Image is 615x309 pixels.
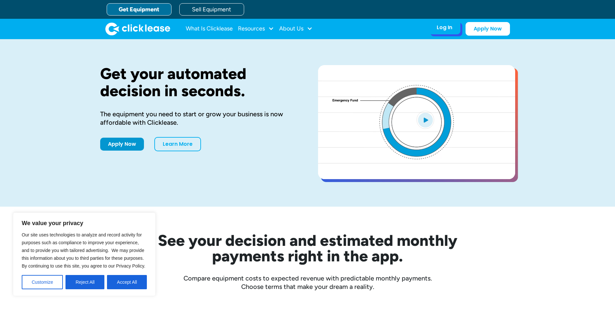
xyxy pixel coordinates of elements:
img: Clicklease logo [105,22,170,35]
a: home [105,22,170,35]
div: Log In [437,24,452,31]
h1: Get your automated decision in seconds. [100,65,297,99]
p: We value your privacy [22,219,147,227]
img: Blue play button logo on a light blue circular background [417,111,434,129]
button: Accept All [107,275,147,289]
a: Learn More [154,137,201,151]
span: Our site uses technologies to analyze and record activity for purposes such as compliance to impr... [22,232,145,269]
h2: See your decision and estimated monthly payments right in the app. [126,233,489,264]
div: Resources [238,22,274,35]
button: Reject All [65,275,104,289]
div: We value your privacy [13,212,156,296]
a: Apply Now [466,22,510,36]
div: The equipment you need to start or grow your business is now affordable with Clicklease. [100,110,297,127]
button: Customize [22,275,63,289]
a: Apply Now [100,138,144,151]
div: About Us [279,22,313,35]
a: Sell Equipment [179,3,244,16]
div: Compare equipment costs to expected revenue with predictable monthly payments. Choose terms that ... [100,274,515,291]
a: open lightbox [318,65,515,179]
a: Get Equipment [107,3,171,16]
a: What Is Clicklease [186,22,233,35]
